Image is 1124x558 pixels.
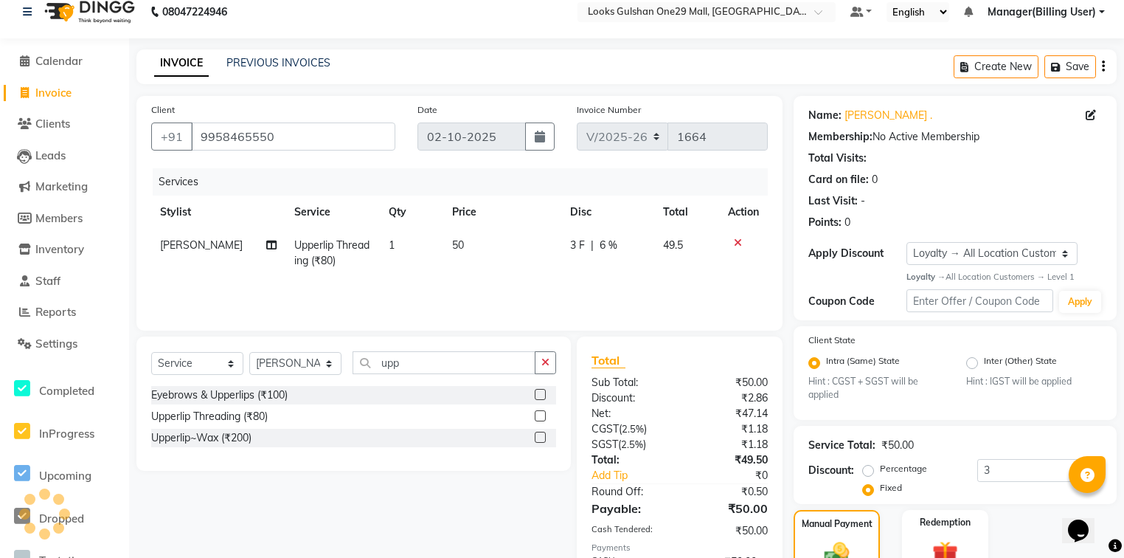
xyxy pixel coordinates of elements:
[35,305,76,319] span: Reports
[580,406,680,421] div: Net:
[389,238,395,252] span: 1
[4,210,125,227] a: Members
[591,238,594,253] span: |
[679,406,779,421] div: ₹47.14
[679,375,779,390] div: ₹50.00
[600,238,617,253] span: 6 %
[826,354,900,372] label: Intra (Same) State
[151,123,192,151] button: +91
[4,148,125,165] a: Leads
[151,430,251,446] div: Upperlip~Wax (₹200)
[679,484,779,500] div: ₹0.50
[580,452,680,468] div: Total:
[570,238,585,253] span: 3 F
[160,238,243,252] span: [PERSON_NAME]
[151,103,175,117] label: Client
[808,334,856,347] label: Client State
[580,390,680,406] div: Discount:
[4,116,125,133] a: Clients
[35,211,83,225] span: Members
[808,151,867,166] div: Total Visits:
[580,421,680,437] div: ( )
[880,462,927,475] label: Percentage
[622,423,644,435] span: 2.5%
[580,484,680,500] div: Round Off:
[881,438,914,453] div: ₹50.00
[802,517,873,531] label: Manual Payment
[1062,499,1109,543] iframe: chat widget
[35,54,83,68] span: Calendar
[592,438,618,451] span: SGST
[592,353,625,368] span: Total
[808,129,1102,145] div: No Active Membership
[4,336,125,353] a: Settings
[580,523,680,539] div: Cash Tendered:
[808,108,842,123] div: Name:
[654,196,719,229] th: Total
[4,304,125,321] a: Reports
[39,384,94,398] span: Completed
[808,463,854,478] div: Discount:
[154,50,209,77] a: INVOICE
[984,354,1057,372] label: Inter (Other) State
[580,437,680,452] div: ( )
[808,294,906,309] div: Coupon Code
[417,103,437,117] label: Date
[285,196,380,229] th: Service
[35,86,72,100] span: Invoice
[906,272,946,282] strong: Loyalty →
[35,179,88,193] span: Marketing
[679,421,779,437] div: ₹1.18
[1059,291,1101,313] button: Apply
[580,468,696,483] a: Add Tip
[39,427,94,441] span: InProgress
[4,85,125,102] a: Invoice
[679,500,779,517] div: ₹50.00
[4,179,125,196] a: Marketing
[872,172,878,187] div: 0
[808,193,858,209] div: Last Visit:
[861,193,865,209] div: -
[35,337,77,351] span: Settings
[35,148,66,162] span: Leads
[954,55,1038,78] button: Create New
[35,117,70,131] span: Clients
[4,241,125,258] a: Inventory
[844,108,932,123] a: [PERSON_NAME] .
[39,469,91,483] span: Upcoming
[966,375,1102,388] small: Hint : IGST will be applied
[443,196,561,229] th: Price
[592,422,619,435] span: CGST
[151,409,268,424] div: Upperlip Threading (₹80)
[621,438,643,450] span: 2.5%
[380,196,443,229] th: Qty
[679,390,779,406] div: ₹2.86
[4,273,125,290] a: Staff
[920,516,971,529] label: Redemption
[353,351,535,374] input: Search or Scan
[679,437,779,452] div: ₹1.18
[696,468,779,483] div: ₹0
[592,542,768,554] div: Payments
[153,168,779,196] div: Services
[906,271,1102,283] div: All Location Customers → Level 1
[844,215,850,230] div: 0
[35,242,84,256] span: Inventory
[561,196,654,229] th: Disc
[808,172,869,187] div: Card on file:
[808,246,906,261] div: Apply Discount
[679,523,779,539] div: ₹50.00
[191,123,395,151] input: Search by Name/Mobile/Email/Code
[294,238,370,267] span: Upperlip Threading (₹80)
[1044,55,1096,78] button: Save
[808,215,842,230] div: Points:
[35,274,60,288] span: Staff
[808,438,875,453] div: Service Total:
[988,4,1096,20] span: Manager(Billing User)
[880,481,902,495] label: Fixed
[808,129,873,145] div: Membership:
[580,500,680,517] div: Payable:
[808,375,944,402] small: Hint : CGST + SGST will be applied
[663,238,683,252] span: 49.5
[151,387,288,403] div: Eyebrows & Upperlips (₹100)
